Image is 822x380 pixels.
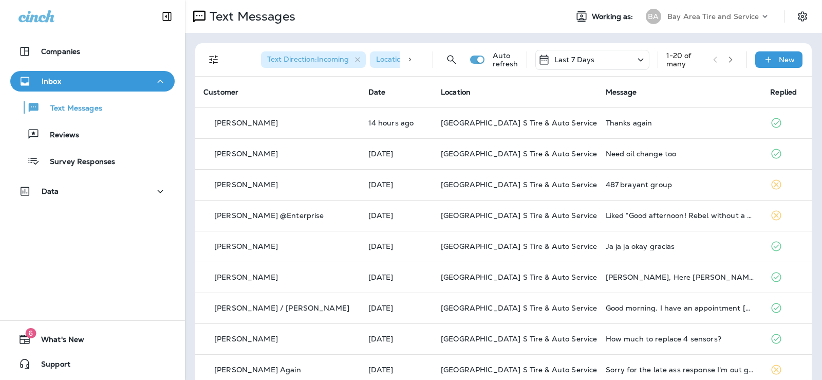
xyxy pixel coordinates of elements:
[368,211,424,220] p: Sep 17, 2025 06:07 PM
[31,360,70,372] span: Support
[441,242,597,251] span: [GEOGRAPHIC_DATA] S Tire & Auto Service
[40,157,115,167] p: Survey Responses
[606,150,754,158] div: Need oil change too
[368,304,424,312] p: Sep 15, 2025 07:42 AM
[606,273,754,281] div: Rick, Here Mr.Mendez I’m appreciated your work and your crew for taking care of the issue with my...
[261,51,366,68] div: Text Direction:Incoming
[368,180,424,189] p: Sep 18, 2025 03:32 PM
[606,335,754,343] div: How much to replace 4 sensors?
[441,180,597,189] span: [GEOGRAPHIC_DATA] S Tire & Auto Service
[793,7,812,26] button: Settings
[606,180,754,189] div: 487 brayant group
[368,87,386,97] span: Date
[376,55,561,64] span: Location : [GEOGRAPHIC_DATA] S Tire & Auto Service
[267,55,349,64] span: Text Direction : Incoming
[370,51,555,68] div: Location:[GEOGRAPHIC_DATA] S Tire & Auto Service
[42,77,61,85] p: Inbox
[214,304,349,312] p: [PERSON_NAME] / [PERSON_NAME]
[606,242,754,250] div: Ja ja ja okay gracias
[203,49,224,70] button: Filters
[441,273,597,282] span: [GEOGRAPHIC_DATA] S Tire & Auto Service
[10,181,175,202] button: Data
[606,119,754,127] div: Thanks again
[606,366,754,374] div: Sorry for the late ass response I'm out golfing
[441,49,462,70] button: Search Messages
[779,56,795,64] p: New
[25,328,36,338] span: 6
[368,150,424,158] p: Sep 19, 2025 01:24 PM
[441,334,597,343] span: [GEOGRAPHIC_DATA] S Tire & Auto Service
[606,304,754,312] div: Good morning. I have an appointment today at 8 but was wondering if I could move it to tomorrow? ...
[206,9,295,24] p: Text Messages
[646,9,661,24] div: BA
[31,335,84,348] span: What's New
[214,273,278,281] p: [PERSON_NAME]
[153,6,181,27] button: Collapse Sidebar
[10,123,175,145] button: Reviews
[441,118,597,128] span: [GEOGRAPHIC_DATA] S Tire & Auto Service
[214,366,301,374] p: [PERSON_NAME] Again
[441,365,597,374] span: [GEOGRAPHIC_DATA] S Tire & Auto Service
[214,242,278,250] p: [PERSON_NAME]
[40,104,102,114] p: Text Messages
[41,47,80,56] p: Companies
[214,211,324,220] p: [PERSON_NAME] @Enterprise
[10,41,175,62] button: Companies
[10,329,175,350] button: 6What's New
[592,12,636,21] span: Working as:
[368,119,424,127] p: Sep 22, 2025 05:32 PM
[441,87,471,97] span: Location
[554,56,595,64] p: Last 7 Days
[42,187,59,195] p: Data
[667,12,759,21] p: Bay Area Tire and Service
[368,273,424,281] p: Sep 16, 2025 03:56 PM
[770,87,797,97] span: Replied
[214,119,278,127] p: [PERSON_NAME]
[10,354,175,374] button: Support
[203,87,238,97] span: Customer
[214,335,278,343] p: [PERSON_NAME]
[40,131,79,140] p: Reviews
[368,366,424,374] p: Sep 13, 2025 12:16 PM
[10,97,175,118] button: Text Messages
[10,150,175,172] button: Survey Responses
[606,87,637,97] span: Message
[368,242,424,250] p: Sep 17, 2025 03:33 PM
[214,180,278,189] p: [PERSON_NAME]
[441,149,597,158] span: [GEOGRAPHIC_DATA] S Tire & Auto Service
[441,211,597,220] span: [GEOGRAPHIC_DATA] S Tire & Auto Service
[10,71,175,92] button: Inbox
[441,303,597,313] span: [GEOGRAPHIC_DATA] S Tire & Auto Service
[214,150,278,158] p: [PERSON_NAME]
[368,335,424,343] p: Sep 13, 2025 01:04 PM
[606,211,754,220] div: Liked “Good afternoon! Rebel without a cause needs to go to dealer. I drove the vehicle and it so...
[666,51,705,68] div: 1 - 20 of many
[493,51,518,68] p: Auto refresh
